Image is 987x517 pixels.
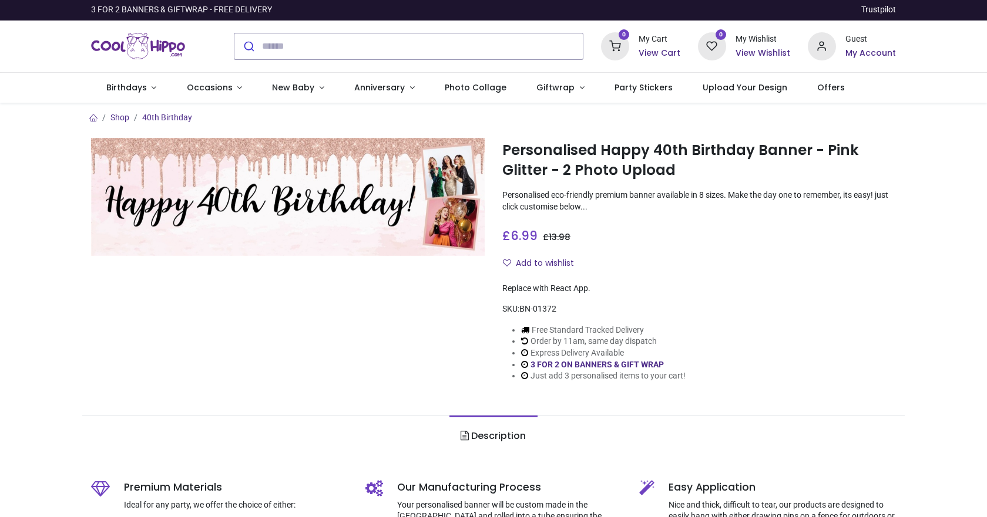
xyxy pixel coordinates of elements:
h1: Personalised Happy 40th Birthday Banner - Pink Glitter - 2 Photo Upload [502,140,896,181]
p: Ideal for any party, we offer the choice of either: [124,499,348,511]
div: My Cart [639,33,680,45]
img: Personalised Happy 40th Birthday Banner - Pink Glitter - 2 Photo Upload [91,138,485,256]
a: View Cart [639,48,680,59]
a: Occasions [172,73,257,103]
a: Shop [110,113,129,122]
a: My Account [845,48,896,59]
div: SKU: [502,303,896,315]
span: Anniversary [354,82,405,93]
p: Personalised eco-friendly premium banner available in 8 sizes. Make the day one to remember, its ... [502,190,896,212]
div: Replace with React App. [502,283,896,295]
h5: Easy Application [669,480,896,495]
span: Party Stickers [615,82,673,93]
span: Giftwrap [536,82,575,93]
a: Trustpilot [861,4,896,16]
h5: Our Manufacturing Process [397,480,622,495]
button: Add to wishlistAdd to wishlist [502,254,584,273]
span: Occasions [187,82,233,93]
li: Just add 3 personalised items to your cart! [521,370,686,382]
span: Birthdays [106,82,147,93]
span: Photo Collage [445,82,506,93]
span: £ [543,231,570,243]
a: Anniversary [339,73,429,103]
a: Birthdays [91,73,172,103]
a: 40th Birthday [142,113,192,122]
span: BN-01372 [519,304,556,313]
button: Submit [234,33,262,59]
span: 13.98 [549,231,570,243]
img: Cool Hippo [91,30,185,63]
div: My Wishlist [736,33,790,45]
div: Guest [845,33,896,45]
span: £ [502,227,538,244]
a: New Baby [257,73,340,103]
span: Upload Your Design [703,82,787,93]
h5: Premium Materials [124,480,348,495]
i: Add to wishlist [503,259,511,267]
a: Logo of Cool Hippo [91,30,185,63]
li: Order by 11am, same day dispatch [521,336,686,347]
div: 3 FOR 2 BANNERS & GIFTWRAP - FREE DELIVERY [91,4,272,16]
a: Giftwrap [521,73,599,103]
a: 3 FOR 2 ON BANNERS & GIFT WRAP [531,360,664,369]
a: 0 [698,40,726,50]
a: 0 [601,40,629,50]
span: New Baby [272,82,314,93]
span: 6.99 [511,227,538,244]
a: View Wishlist [736,48,790,59]
span: Offers [817,82,845,93]
li: Free Standard Tracked Delivery [521,325,686,336]
sup: 0 [716,29,727,40]
li: Express Delivery Available [521,347,686,359]
a: Description [449,415,537,457]
sup: 0 [619,29,630,40]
